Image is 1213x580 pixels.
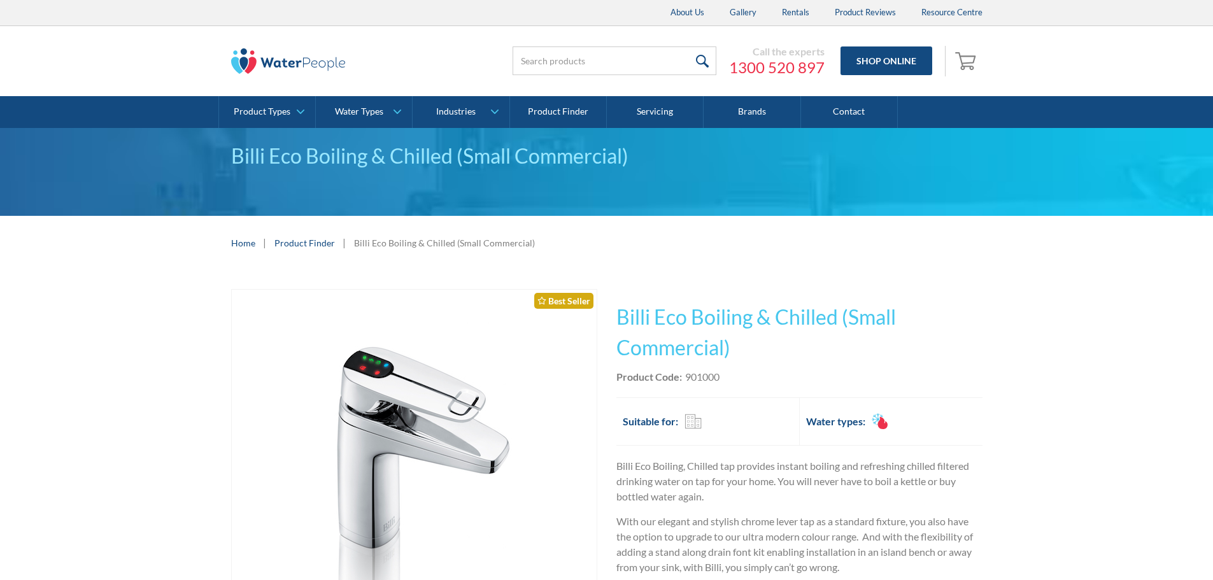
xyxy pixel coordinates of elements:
a: Product Types [219,96,315,128]
div: Product Types [234,106,290,117]
a: Open cart [952,46,982,76]
p: Billi Eco Boiling, Chilled tap provides instant boiling and refreshing chilled filtered drinking ... [616,458,982,504]
a: Product Finder [510,96,607,128]
div: Industries [436,106,476,117]
div: Water Types [335,106,383,117]
a: Contact [801,96,898,128]
div: | [262,235,268,250]
input: Search products [513,46,716,75]
a: Industries [413,96,509,128]
div: Billi Eco Boiling & Chilled (Small Commercial) [354,236,535,250]
div: | [341,235,348,250]
a: 1300 520 897 [729,58,825,77]
div: 901000 [685,369,720,385]
div: Call the experts [729,45,825,58]
strong: Product Code: [616,371,682,383]
img: The Water People [231,48,346,74]
h2: Water types: [806,414,865,429]
p: With our elegant and stylish chrome lever tap as a standard fixture, you also have the option to ... [616,514,982,575]
h2: Suitable for: [623,414,678,429]
a: Product Finder [274,236,335,250]
a: Home [231,236,255,250]
div: Best Seller [534,293,593,309]
a: Shop Online [841,46,932,75]
div: Billi Eco Boiling & Chilled (Small Commercial) [231,141,982,171]
a: Water Types [316,96,412,128]
a: Brands [704,96,800,128]
h1: Billi Eco Boiling & Chilled (Small Commercial) [616,302,982,363]
a: Servicing [607,96,704,128]
img: shopping cart [955,50,979,71]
